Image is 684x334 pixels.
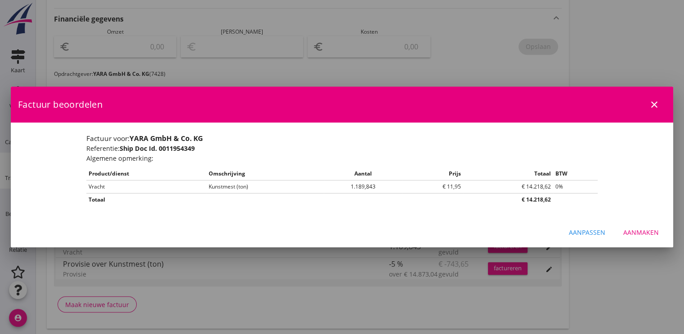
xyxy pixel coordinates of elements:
[553,167,598,180] th: BTW
[463,193,553,207] th: € 14.218,62
[324,167,402,180] th: Aantal
[463,167,553,180] th: Totaal
[463,180,553,193] td: € 14.218,62
[86,193,463,207] th: Totaal
[562,224,612,240] button: Aanpassen
[206,167,324,180] th: Omschrijving
[623,228,659,237] div: Aanmaken
[402,167,463,180] th: Prijs
[86,180,206,193] td: Vracht
[86,167,206,180] th: Product/dienst
[324,180,402,193] td: 1.189,843
[553,180,598,193] td: 0%
[130,133,203,143] strong: YARA GmbH & Co. KG
[616,224,666,240] button: Aanmaken
[402,180,463,193] td: € 11,95
[86,133,598,144] h1: Factuur voor:
[86,144,598,163] h2: Referentie: Algemene opmerking:
[649,99,660,110] i: close
[206,180,324,193] td: Kunstmest (ton)
[120,144,195,153] strong: Ship Doc Id. 0011954349
[569,228,605,237] div: Aanpassen
[11,87,673,123] div: Factuur beoordelen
